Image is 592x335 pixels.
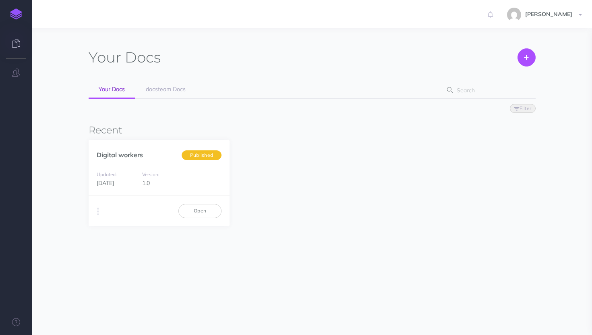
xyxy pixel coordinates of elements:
input: Search [454,83,523,98]
span: [DATE] [97,179,114,187]
small: Version: [142,171,159,177]
img: logo-mark.svg [10,8,22,20]
img: 58e60416af45c89b35c9d831f570759b.jpg [507,8,521,22]
a: docsteam Docs [136,81,196,98]
i: More actions [97,206,99,217]
small: Updated: [97,171,117,177]
span: [PERSON_NAME] [521,10,576,18]
h1: Docs [89,48,161,67]
button: Filter [510,104,536,113]
a: Digital workers [97,151,143,159]
a: Your Docs [89,81,135,99]
span: Your Docs [99,85,125,93]
span: docsteam Docs [146,85,186,93]
h3: Recent [89,125,536,135]
span: 1.0 [142,179,150,187]
a: Open [178,204,221,218]
span: Your [89,48,121,66]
